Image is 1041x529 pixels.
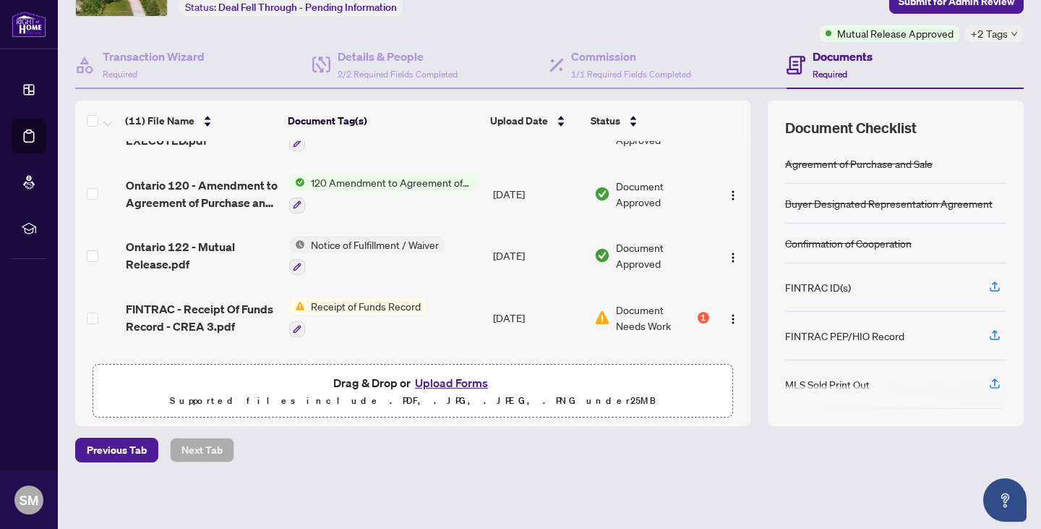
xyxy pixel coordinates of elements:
[785,376,870,392] div: MLS Sold Print Out
[126,238,278,273] span: Ontario 122 - Mutual Release.pdf
[571,69,691,80] span: 1/1 Required Fields Completed
[785,235,912,251] div: Confirmation of Cooperation
[813,48,873,65] h4: Documents
[87,439,147,462] span: Previous Tab
[305,237,445,253] span: Notice of Fulfillment / Waiver
[484,101,585,141] th: Upload Date
[487,163,588,225] td: [DATE]
[289,174,305,190] img: Status Icon
[338,69,458,80] span: 2/2 Required Fields Completed
[125,113,194,129] span: (11) File Name
[571,48,691,65] h4: Commission
[20,490,38,510] span: SM
[785,118,917,138] span: Document Checklist
[103,69,137,80] span: Required
[727,313,739,325] img: Logo
[721,244,745,267] button: Logo
[721,182,745,206] button: Logo
[721,306,745,329] button: Logo
[289,174,476,213] button: Status Icon120 Amendment to Agreement of Purchase and Sale
[594,247,610,263] img: Document Status
[289,237,305,253] img: Status Icon
[698,312,709,323] div: 1
[75,438,158,462] button: Previous Tab
[594,310,610,326] img: Document Status
[487,287,588,349] td: [DATE]
[487,349,588,411] td: [DATE]
[333,373,492,392] span: Drag & Drop or
[785,279,851,295] div: FINTRAC ID(s)
[289,298,305,314] img: Status Icon
[594,186,610,202] img: Document Status
[616,178,709,210] span: Document Approved
[119,101,282,141] th: (11) File Name
[170,438,234,462] button: Next Tab
[983,478,1027,522] button: Open asap
[338,48,458,65] h4: Details & People
[282,101,485,141] th: Document Tag(s)
[305,174,476,190] span: 120 Amendment to Agreement of Purchase and Sale
[971,25,1008,42] span: +2 Tags
[785,156,933,172] div: Agreement of Purchase and Sale
[1011,30,1018,38] span: down
[487,225,588,287] td: [DATE]
[616,240,709,271] span: Document Approved
[289,237,445,276] button: Status IconNotice of Fulfillment / Waiver
[837,25,954,41] span: Mutual Release Approved
[616,302,695,334] span: Document Needs Work
[490,113,548,129] span: Upload Date
[126,177,278,211] span: Ontario 120 - Amendment to Agreement of Purchase and Sale 1.pdf
[93,365,732,418] span: Drag & Drop orUpload FormsSupported files include .PDF, .JPG, .JPEG, .PNG under25MB
[103,48,205,65] h4: Transaction Wizard
[813,69,847,80] span: Required
[305,298,427,314] span: Receipt of Funds Record
[12,11,46,38] img: logo
[411,373,492,392] button: Upload Forms
[585,101,711,141] th: Status
[218,1,397,14] span: Deal Fell Through - Pending Information
[126,300,278,335] span: FINTRAC - Receipt Of Funds Record - CREA 3.pdf
[591,113,620,129] span: Status
[785,195,993,211] div: Buyer Designated Representation Agreement
[289,298,427,337] button: Status IconReceipt of Funds Record
[102,392,724,410] p: Supported files include .PDF, .JPG, .JPEG, .PNG under 25 MB
[785,328,904,344] div: FINTRAC PEP/HIO Record
[727,252,739,263] img: Logo
[727,190,739,201] img: Logo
